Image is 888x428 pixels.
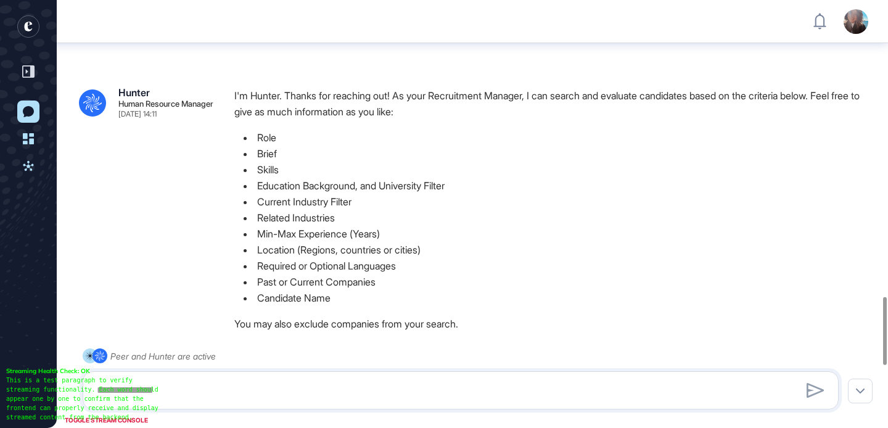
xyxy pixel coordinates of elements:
[234,242,876,258] li: Location (Regions, countries or cities)
[118,100,213,108] div: Human Resource Manager
[234,194,876,210] li: Current Industry Filter
[234,210,876,226] li: Related Industries
[17,15,39,38] div: entrapeer-logo
[234,290,876,306] li: Candidate Name
[234,274,876,290] li: Past or Current Companies
[234,258,876,274] li: Required or Optional Languages
[234,178,876,194] li: Education Background, and University Filter
[118,88,150,97] div: Hunter
[234,226,876,242] li: Min-Max Experience (Years)
[234,162,876,178] li: Skills
[234,88,876,120] p: I'm Hunter. Thanks for reaching out! As your Recruitment Manager, I can search and evaluate candi...
[110,348,216,364] div: Peer and Hunter are active
[844,9,868,34] img: user-avatar
[62,413,151,428] div: TOGGLE STREAM CONSOLE
[234,130,876,146] li: Role
[118,110,157,118] div: [DATE] 14:11
[234,316,876,332] p: You may also exclude companies from your search.
[234,146,876,162] li: Brief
